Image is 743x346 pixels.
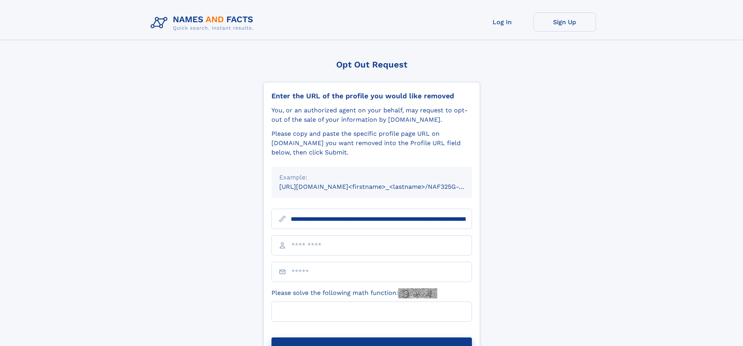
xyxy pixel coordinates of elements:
[471,12,534,32] a: Log In
[279,173,464,182] div: Example:
[271,106,472,124] div: You, or an authorized agent on your behalf, may request to opt-out of the sale of your informatio...
[147,12,260,34] img: Logo Names and Facts
[263,60,480,69] div: Opt Out Request
[271,129,472,157] div: Please copy and paste the specific profile page URL on [DOMAIN_NAME] you want removed into the Pr...
[279,183,487,190] small: [URL][DOMAIN_NAME]<firstname>_<lastname>/NAF325G-xxxxxxxx
[271,288,437,298] label: Please solve the following math function:
[271,92,472,100] div: Enter the URL of the profile you would like removed
[534,12,596,32] a: Sign Up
